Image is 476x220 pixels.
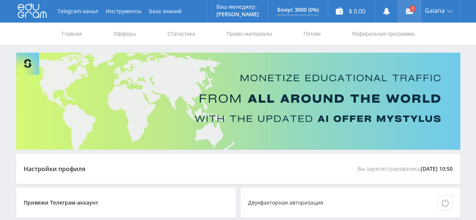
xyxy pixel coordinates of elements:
[24,195,102,210] span: Привяжи Телеграм-аккаунт
[351,23,415,45] a: Реферальная программа
[277,7,319,13] p: Бонус 3000 (0%)
[216,4,259,10] p: Ваш менеджер:
[421,161,453,176] span: [DATE] 10:50
[303,23,321,45] a: Потоки
[226,23,272,45] a: Промо-материалы
[425,8,445,14] span: Gaiana
[16,53,460,150] img: Banner
[216,11,259,17] p: [PERSON_NAME]
[113,23,137,45] a: Офферы
[61,23,83,45] a: Главная
[24,165,85,172] div: Настройки профиля
[357,161,453,176] span: Вы зарегистрировались
[248,200,323,206] div: Двухфакторная авторизация
[167,23,196,45] a: Статистика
